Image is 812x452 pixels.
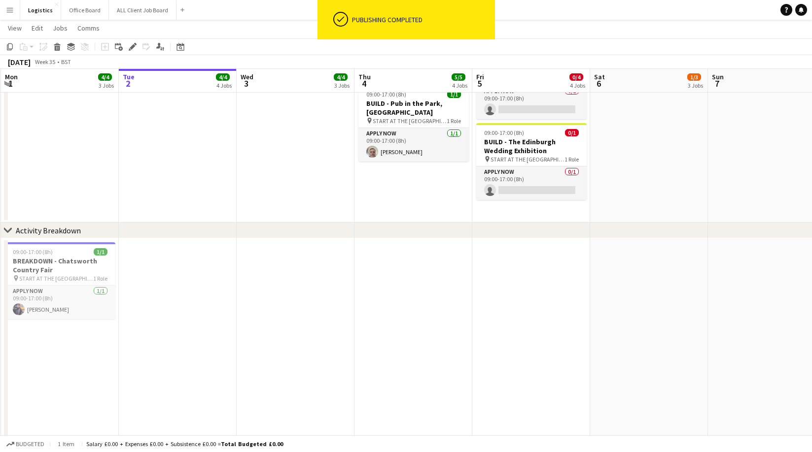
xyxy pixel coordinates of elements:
[452,73,465,81] span: 5/5
[352,15,491,24] div: Publishing completed
[334,82,350,89] div: 3 Jobs
[28,22,47,34] a: Edit
[476,166,587,200] app-card-role: APPLY NOW0/109:00-17:00 (8h)
[241,72,253,81] span: Wed
[16,441,44,448] span: Budgeted
[33,58,57,65] span: Week 35
[358,72,371,81] span: Thu
[357,78,371,89] span: 4
[358,99,469,117] h3: BUILD - Pub in the Park, [GEOGRAPHIC_DATA]
[447,91,461,98] span: 1/1
[61,58,71,65] div: BST
[476,86,587,119] app-card-role: APPLY NOW0/109:00-17:00 (8h)
[5,72,18,81] span: Mon
[687,73,701,81] span: 1/3
[373,117,447,125] span: START AT THE [GEOGRAPHIC_DATA]
[475,78,484,89] span: 5
[32,24,43,32] span: Edit
[16,226,81,235] div: Activity Breakdown
[3,78,18,89] span: 1
[49,22,71,34] a: Jobs
[358,85,469,161] app-job-card: 09:00-17:00 (8h)1/1BUILD - Pub in the Park, [GEOGRAPHIC_DATA] START AT THE [GEOGRAPHIC_DATA]1 Rol...
[86,440,283,448] div: Salary £0.00 + Expenses £0.00 + Subsistence £0.00 =
[73,22,104,34] a: Comms
[710,78,724,89] span: 7
[447,117,461,125] span: 1 Role
[13,248,53,256] span: 09:00-17:00 (8h)
[366,91,406,98] span: 09:00-17:00 (8h)
[452,82,467,89] div: 4 Jobs
[94,248,107,256] span: 1/1
[4,22,26,34] a: View
[476,72,484,81] span: Fri
[216,82,232,89] div: 4 Jobs
[99,82,114,89] div: 3 Jobs
[19,275,93,282] span: START AT THE [GEOGRAPHIC_DATA]
[61,0,109,20] button: Office Board
[565,129,579,136] span: 0/1
[484,129,524,136] span: 09:00-17:00 (8h)
[476,137,587,155] h3: BUILD - The Edinburgh Wedding Exhibition
[109,0,177,20] button: ALL Client Job Board
[20,0,61,20] button: Logistics
[77,24,100,32] span: Comms
[334,73,348,81] span: 4/4
[565,156,579,163] span: 1 Role
[491,156,565,163] span: START AT THE [GEOGRAPHIC_DATA]
[5,257,115,274] h3: BREAKDOWN - Chatsworth Country Fair
[121,78,135,89] span: 2
[712,72,724,81] span: Sun
[5,242,115,319] app-job-card: 09:00-17:00 (8h)1/1BREAKDOWN - Chatsworth Country Fair START AT THE [GEOGRAPHIC_DATA]1 RoleAPPLY ...
[93,275,107,282] span: 1 Role
[98,73,112,81] span: 4/4
[123,72,135,81] span: Tue
[594,72,605,81] span: Sat
[239,78,253,89] span: 3
[593,78,605,89] span: 6
[8,24,22,32] span: View
[54,440,78,448] span: 1 item
[569,73,583,81] span: 0/4
[5,286,115,319] app-card-role: APPLY NOW1/109:00-17:00 (8h)[PERSON_NAME]
[221,440,283,448] span: Total Budgeted £0.00
[53,24,68,32] span: Jobs
[570,82,585,89] div: 4 Jobs
[688,82,703,89] div: 3 Jobs
[8,57,31,67] div: [DATE]
[5,439,46,450] button: Budgeted
[216,73,230,81] span: 4/4
[476,123,587,200] app-job-card: 09:00-17:00 (8h)0/1BUILD - The Edinburgh Wedding Exhibition START AT THE [GEOGRAPHIC_DATA]1 RoleA...
[358,128,469,161] app-card-role: APPLY NOW1/109:00-17:00 (8h)[PERSON_NAME]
